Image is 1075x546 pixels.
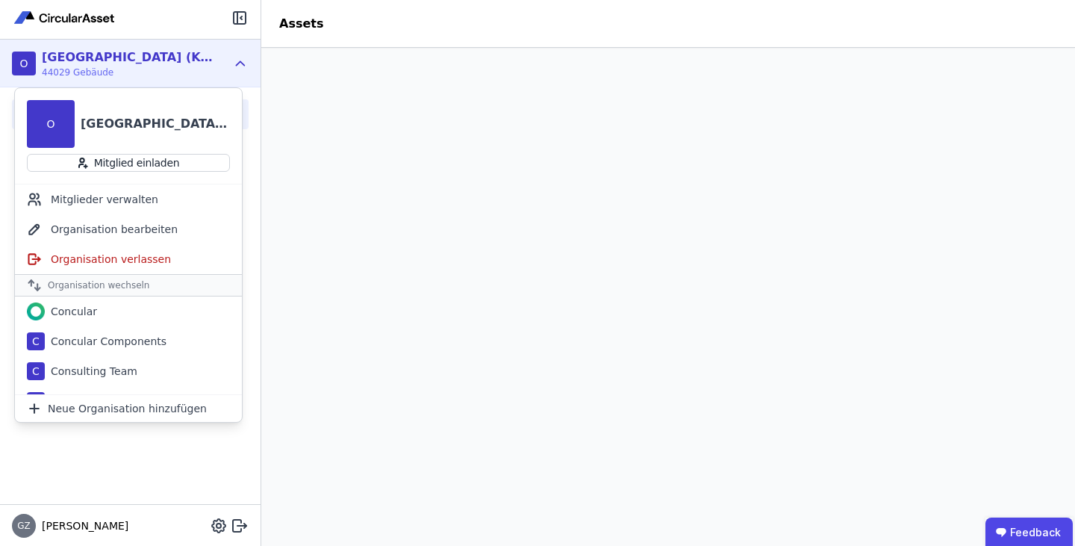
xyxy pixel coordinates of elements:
div: Assets [261,15,341,33]
div: G Test [45,394,83,409]
div: Organisation verlassen [15,244,242,274]
span: 44029 Gebäude [42,66,214,78]
div: O [27,100,75,148]
span: [PERSON_NAME] [36,518,128,533]
div: Mitglieder verwalten [15,184,242,214]
div: C [27,362,45,380]
div: C [27,332,45,350]
div: Organisation wechseln [15,274,242,297]
div: Consulting Team [45,364,137,379]
div: O [12,52,36,75]
div: Concular [45,304,97,319]
iframe: retool [261,48,1075,546]
img: Concular [12,9,118,27]
div: Organisation bearbeiten [15,214,242,244]
div: [GEOGRAPHIC_DATA] (Köster) [81,115,230,133]
button: Mitglied einladen [27,154,230,172]
img: Concular [27,303,45,320]
div: Concular Components [45,334,166,349]
span: GZ [17,521,31,530]
div: [GEOGRAPHIC_DATA] (Köster) [42,49,214,66]
div: G [27,392,45,410]
span: Neue Organisation hinzufügen [48,401,207,416]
